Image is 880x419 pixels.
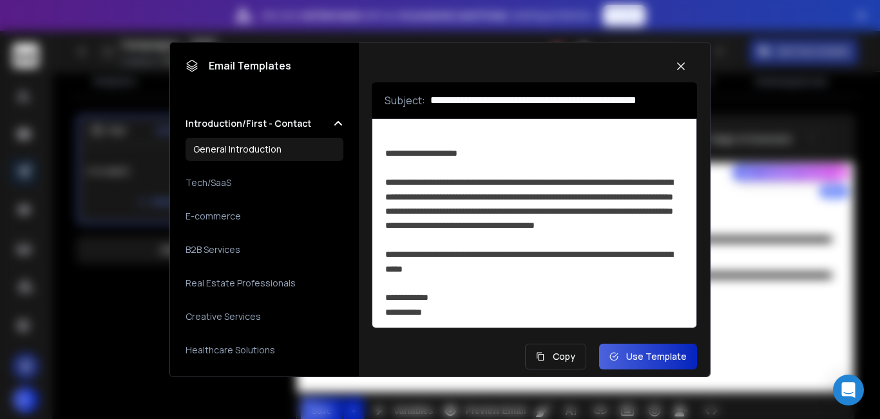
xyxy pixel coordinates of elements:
p: Subject: [385,93,425,108]
h3: Healthcare Solutions [186,344,275,357]
button: Copy [525,344,586,369]
button: Use Template [599,344,697,369]
div: Open Intercom Messenger [833,375,864,405]
h3: E-commerce [186,210,241,223]
h3: General Introduction [193,143,282,156]
h1: Email Templates [186,58,291,73]
h3: Creative Services [186,310,261,323]
button: Introduction/First - Contact [186,117,344,130]
h3: Real Estate Professionals [186,277,296,290]
h3: B2B Services [186,243,240,256]
h3: Tech/SaaS [186,176,231,189]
